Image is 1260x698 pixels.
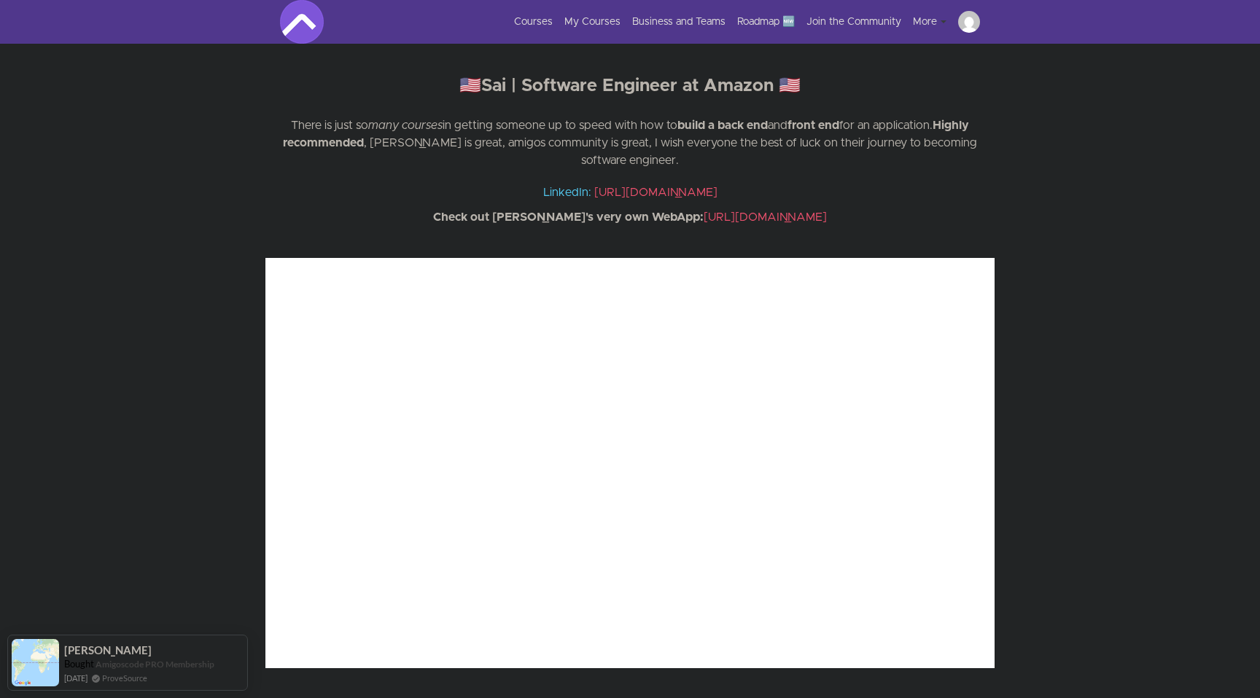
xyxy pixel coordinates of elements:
span: , [PERSON_NAME] is great, amigos community is great, I wish everyone the best of luck on their jo... [364,137,977,166]
span: There is just so [291,119,368,131]
a: Courses [514,15,553,29]
a: [URL][DOMAIN_NAME] [594,187,717,198]
strong: build a back end [677,119,768,131]
strong: 🇺🇸 [779,77,801,95]
a: Roadmap 🆕 [737,15,795,29]
span: in getting someone up to speed with how to [443,119,677,131]
a: Join the Community [806,15,901,29]
strong: Sai | Software Engineer at Amazon [481,77,774,95]
span: and [768,119,787,131]
span: LinkedIn: [543,187,591,198]
a: [URL][DOMAIN_NAME] [704,211,827,223]
button: More [913,15,958,29]
span: [DATE] [64,672,87,684]
strong: Check out [PERSON_NAME]'s very own WebApp: [433,211,704,223]
a: My Courses [564,15,621,29]
span: for an application. [839,119,933,131]
a: ProveSource [102,672,147,684]
img: provesource social proof notification image [12,639,59,686]
strong: front end [787,119,839,131]
em: many courses [368,119,443,131]
span: Bought [64,658,94,670]
a: Business and Teams [632,15,726,29]
iframe: Video Player [265,258,995,668]
img: bishalsainju7@gmail.com [958,11,980,33]
a: Amigoscode PRO Membership [96,659,214,670]
strong: 🇺🇸 [459,77,481,95]
span: [PERSON_NAME] [64,644,152,656]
